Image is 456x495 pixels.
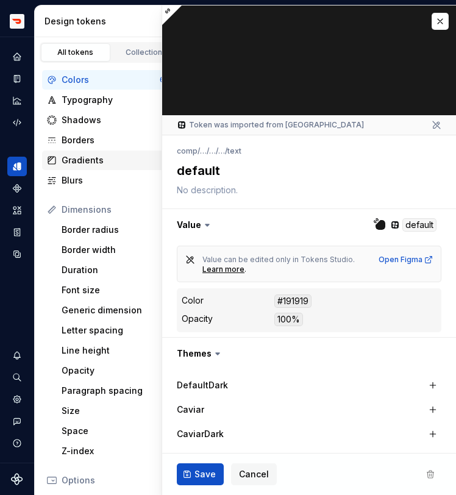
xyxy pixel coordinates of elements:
svg: Supernova Logo [11,473,23,485]
span: . [244,265,246,274]
a: Generic dimension0 [57,301,179,320]
div: Opacity [62,365,169,377]
li: text [227,146,241,155]
li: / [198,146,200,155]
a: Gradients9 [42,151,179,170]
div: Border radius [62,224,166,236]
a: Font size30 [57,280,179,300]
div: #191919 [274,294,312,308]
a: Border width8 [57,240,179,260]
div: Token was imported from [GEOGRAPHIC_DATA] [177,120,364,130]
div: Z-index [62,445,169,457]
a: Line height22 [57,341,179,360]
div: Color [182,294,204,307]
li: … [209,146,216,155]
a: Border radius17 [57,220,179,240]
a: Space20 [57,421,179,441]
button: Save [177,463,224,485]
button: Cancel [231,463,277,485]
label: DefaultDark [177,379,228,391]
div: 100% [274,313,303,326]
button: Contact support [7,411,27,431]
a: Learn more [202,265,244,274]
a: Open Figma [379,255,433,265]
a: Components [7,179,27,198]
a: Borders0 [42,130,179,150]
a: Shadows7 [42,110,179,130]
div: All tokens [45,48,106,57]
li: comp [177,146,198,155]
li: / [225,146,227,155]
a: Design tokens [7,157,27,176]
li: / [216,146,218,155]
div: 620 [160,75,174,85]
div: Gradients [62,154,169,166]
img: bd52d190-91a7-4889-9e90-eccda45865b1.png [10,14,24,29]
div: Duration [62,264,169,276]
div: Colors [62,74,160,86]
div: Dimensions [62,204,174,216]
li: … [200,146,207,155]
a: Z-index0 [57,441,179,461]
a: Storybook stories [7,223,27,242]
label: CaviarDark [177,428,224,440]
span: Cancel [239,468,269,480]
div: Blurs [62,174,169,187]
li: / [207,146,209,155]
label: Caviar [177,404,204,416]
div: Opacity [182,313,213,325]
div: Generic dimension [62,304,169,316]
a: Home [7,47,27,66]
a: Blurs0 [42,171,179,190]
a: Settings [7,390,27,409]
a: Documentation [7,69,27,88]
a: Letter spacing10 [57,321,179,340]
span: Value can be edited only in Tokens Studio. [202,255,355,264]
div: Letter spacing [62,324,166,337]
div: Options [62,474,174,486]
div: Design tokens [45,15,182,27]
a: Typography39 [42,90,179,110]
a: Data sources [7,244,27,264]
li: … [218,146,225,155]
a: Assets [7,201,27,220]
div: Paragraph spacing [62,385,169,397]
div: Typography [62,94,165,106]
a: Opacity0 [57,361,179,380]
div: Line height [62,344,165,357]
a: Code automation [7,113,27,132]
div: Space [62,425,165,437]
div: Border width [62,244,169,256]
a: Duration0 [57,260,179,280]
div: Size [62,405,165,417]
div: Font size [62,284,165,296]
a: Analytics [7,91,27,110]
button: Search ⌘K [7,368,27,387]
label: Merchant [177,452,218,465]
div: Borders [62,134,169,146]
div: Collections [116,48,177,57]
span: Save [194,468,216,480]
div: Shadows [62,114,169,126]
a: Colors620 [42,70,179,90]
a: Size59 [57,401,179,421]
a: Paragraph spacing0 [57,381,179,401]
button: Notifications [7,346,27,365]
textarea: default [174,160,439,182]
